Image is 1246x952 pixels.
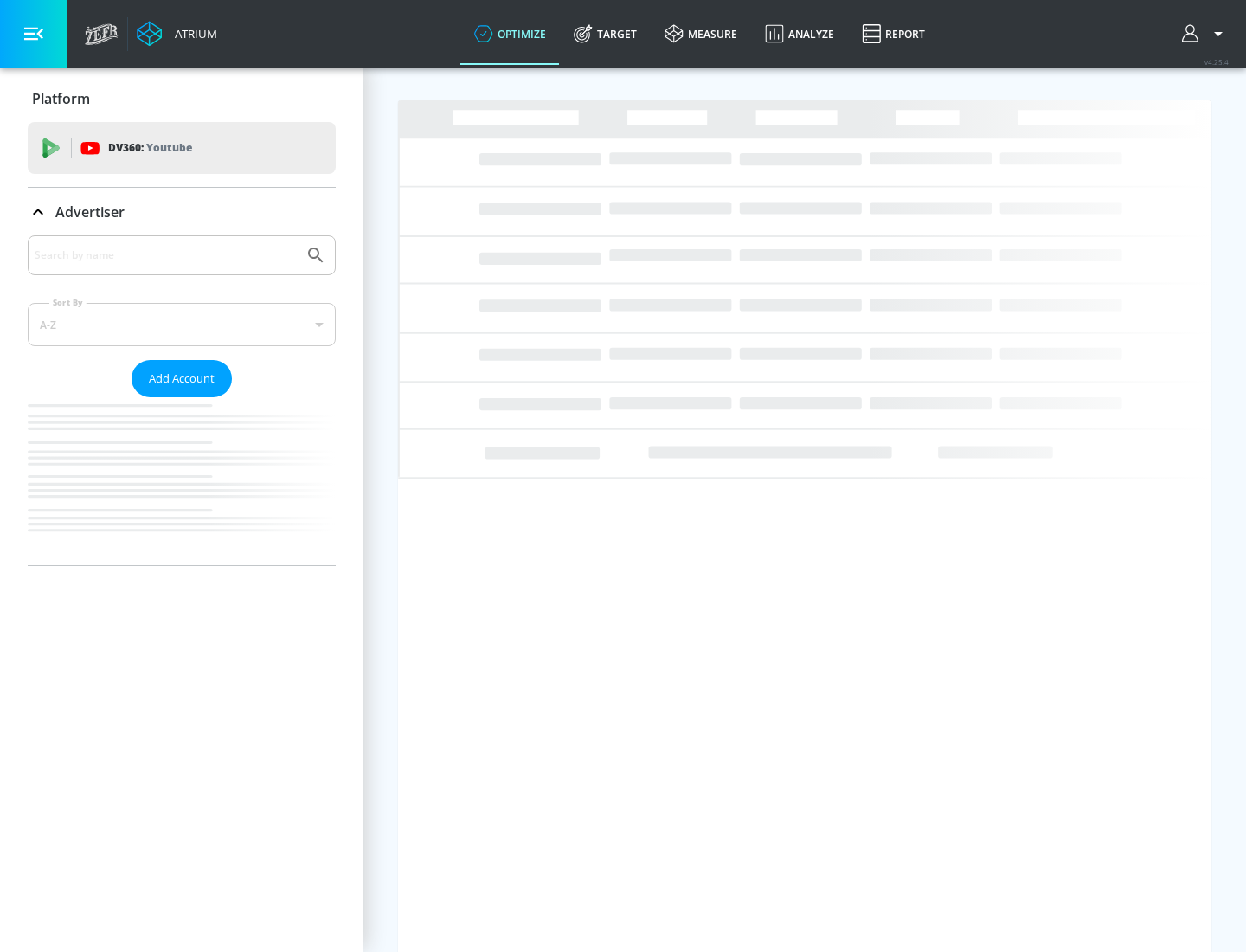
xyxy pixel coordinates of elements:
[28,122,336,174] div: DV360: Youtube
[168,26,217,42] div: Atrium
[848,3,939,65] a: Report
[460,3,560,65] a: optimize
[35,244,297,267] input: Search by name
[560,3,651,65] a: Target
[28,303,336,346] div: A-Z
[55,203,125,222] p: Advertiser
[146,138,192,157] p: Youtube
[28,74,336,123] div: Platform
[49,297,87,308] label: Sort By
[651,3,751,65] a: measure
[28,397,336,565] nav: list of Advertiser
[149,369,215,389] span: Add Account
[132,360,232,397] button: Add Account
[137,21,217,47] a: Atrium
[751,3,848,65] a: Analyze
[1204,57,1229,67] span: v 4.25.4
[28,188,336,236] div: Advertiser
[28,235,336,565] div: Advertiser
[108,138,192,158] p: DV360:
[32,89,90,108] p: Platform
